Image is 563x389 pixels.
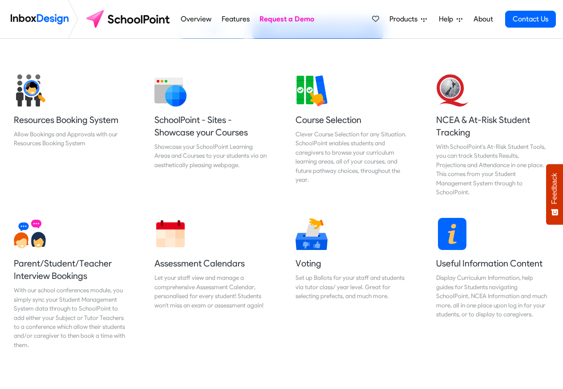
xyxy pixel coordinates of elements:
[14,114,127,126] h5: Resources Booking System
[14,286,127,349] div: With our school conferences module, you simply sync your Student Management System data through t...
[14,74,46,106] img: 2022_01_17_icon_student_search.svg
[154,218,186,250] img: 2022_01_13_icon_calendar.svg
[296,130,409,184] div: Clever Course Selection for any Situation. SchoolPoint enables students and caregivers to browse ...
[296,273,409,300] div: Set up Ballots for your staff and students via tutor class/ year level. Great for selecting prefe...
[82,8,176,30] img: schoolpoint logo
[147,211,275,356] a: Assessment Calendars Let your staff view and manage a comprehensive Assessment Calendar, personal...
[257,10,317,28] a: Request a Demo
[219,10,252,28] a: Features
[147,67,275,204] a: SchoolPoint - Sites - Showcase your Courses Showcase your SchoolPoint Learning Areas and Courses ...
[14,218,46,250] img: 2022_01_13_icon_conversation.svg
[296,218,328,250] img: 2022_01_17_icon_voting.svg
[505,11,556,28] a: Contact Us
[296,257,409,270] h5: Voting
[439,14,457,25] span: Help
[471,10,495,28] a: About
[154,273,267,310] div: Let your staff view and manage a comprehensive Assessment Calendar, personalised for every studen...
[436,114,549,139] h5: NCEA & At-Risk Student Tracking
[288,67,416,204] a: Course Selection Clever Course Selection for any Situation. SchoolPoint enables students and care...
[288,211,416,356] a: Voting Set up Ballots for your staff and students via tutor class/ year level. Great for selectin...
[436,142,549,197] div: With SchoolPoint's At-Risk Student Tools, you can track Students Results, Projections and Attenda...
[296,114,409,126] h5: Course Selection
[551,173,559,204] span: Feedback
[154,257,267,270] h5: Assessment Calendars
[429,211,556,356] a: Useful Information Content Display Curriculum Information, help guides for Students navigating Sc...
[386,10,430,28] a: Products
[546,164,563,225] button: Feedback - Show survey
[296,74,328,106] img: 2022_01_13_icon_course_selection.svg
[7,211,134,356] a: Parent/Student/Teacher Interview Bookings With our school conferences module, you simply sync you...
[178,10,214,28] a: Overview
[7,67,134,204] a: Resources Booking System Allow Bookings and Approvals with our Resources Booking System
[154,74,186,106] img: 2022_01_12_icon_website.svg
[389,14,421,25] span: Products
[14,130,127,148] div: Allow Bookings and Approvals with our Resources Booking System
[154,114,267,139] h5: SchoolPoint - Sites - Showcase your Courses
[436,218,468,250] img: 2022_01_13_icon_information.svg
[14,257,127,282] h5: Parent/Student/Teacher Interview Bookings
[436,74,468,106] img: 2022_01_13_icon_nzqa.svg
[436,273,549,319] div: Display Curriculum Information, help guides for Students navigating SchoolPoint, NCEA Information...
[435,10,466,28] a: Help
[429,67,556,204] a: NCEA & At-Risk Student Tracking With SchoolPoint's At-Risk Student Tools, you can track Students ...
[154,142,267,169] div: Showcase your SchoolPoint Learning Areas and Courses to your students via an aesthetically pleasi...
[436,257,549,270] h5: Useful Information Content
